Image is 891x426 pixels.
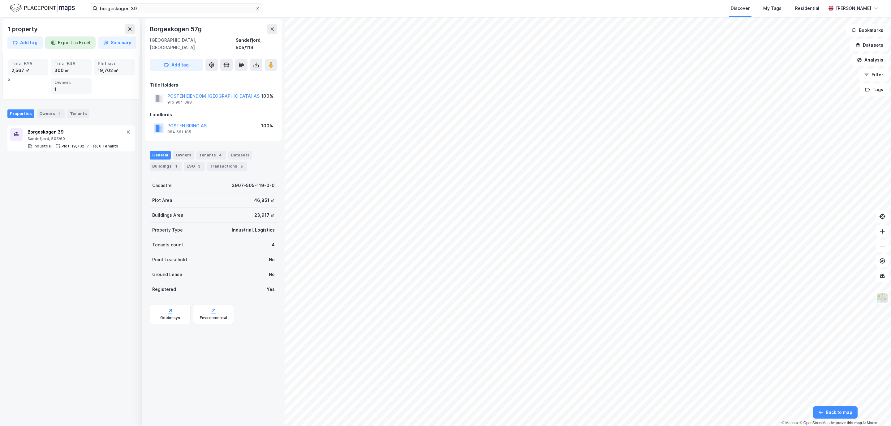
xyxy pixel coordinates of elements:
div: Total BYA [11,60,45,67]
div: 1 [54,86,88,93]
div: Plot size [98,60,131,67]
div: 23,917 ㎡ [254,211,275,219]
iframe: Chat Widget [860,396,891,426]
div: Buildings Area [152,211,183,219]
div: 984 661 185 [167,130,191,134]
button: Datasets [850,39,889,51]
div: Environmental [200,315,227,320]
div: 916 904 088 [167,100,192,105]
div: Total BRA [54,60,88,67]
div: 19,702 ㎡ [98,67,131,74]
div: 1 [56,111,62,117]
div: Datasets [228,151,252,160]
div: Yes [267,286,275,293]
div: Plot Area [152,197,172,204]
div: Point Leasehold [152,256,187,263]
a: OpenStreetMap [800,421,830,425]
div: Cadastre [152,182,172,189]
div: 1 [173,163,179,169]
div: Residential [795,5,819,12]
div: 4 [272,241,275,249]
div: 3907-505-119-0-0 [232,182,275,189]
button: Analysis [852,54,889,66]
div: Owners [54,79,88,86]
div: 1 property [7,24,39,34]
div: Properties [7,109,34,118]
img: Z [876,292,888,304]
div: Title Holders [150,81,277,89]
div: Discover [731,5,750,12]
div: ESG [184,162,205,171]
div: No [269,271,275,278]
input: Search by address, cadastre, landlords, tenants or people [97,4,255,13]
div: My Tags [763,5,781,12]
div: 3 [196,163,202,169]
div: Sandefjord, 505/60 [28,136,118,141]
div: Borgeskogen 57g [150,24,203,34]
div: Landlords [150,111,277,118]
button: Summary [98,36,136,49]
div: 100% [261,122,273,130]
button: Export to Excel [45,36,96,49]
div: Owners [37,109,65,118]
div: 0 Tenants [99,144,118,149]
button: Tags [860,83,889,96]
a: Improve this map [831,421,862,425]
div: Property Type [152,226,183,234]
button: Back to map [813,406,858,419]
div: 300 ㎡ [54,67,88,74]
button: Add tag [7,36,43,49]
div: 4 [217,152,223,158]
div: Transactions [207,162,247,171]
div: 2,567 ㎡ [11,67,45,74]
div: Registered [152,286,176,293]
div: Tenants count [152,241,183,249]
div: Plot: 19,702 ㎡ [62,144,89,149]
div: 46,851 ㎡ [254,197,275,204]
div: Tenants [67,109,89,118]
div: Ground Lease [152,271,182,278]
div: Buildings [150,162,182,171]
div: 5 [239,163,245,169]
div: Geoinnsyn [160,315,180,320]
div: Borgeskogen 39 [28,128,118,136]
div: [PERSON_NAME] [836,5,871,12]
button: Bookmarks [846,24,889,36]
div: Tenants [196,151,226,160]
a: Mapbox [781,421,798,425]
div: Industrial [34,144,52,149]
button: Add tag [150,59,203,71]
div: Industrial, Logistics [232,226,275,234]
div: Sandefjord, 505/119 [236,36,277,51]
button: Filter [859,69,889,81]
div: No [269,256,275,263]
div: [GEOGRAPHIC_DATA], [GEOGRAPHIC_DATA] [150,36,236,51]
img: logo.f888ab2527a4732fd821a326f86c7f29.svg [10,3,75,14]
div: 100% [261,92,273,100]
div: General [150,151,171,160]
div: 0 [8,59,135,94]
div: Owners [173,151,194,160]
